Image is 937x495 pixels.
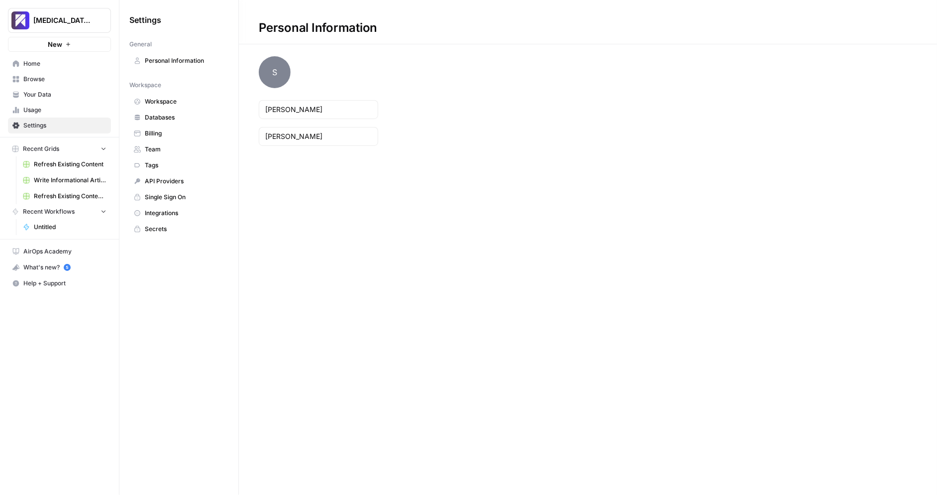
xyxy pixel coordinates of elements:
[8,141,111,156] button: Recent Grids
[129,205,228,221] a: Integrations
[129,157,228,173] a: Tags
[18,219,111,235] a: Untitled
[8,8,111,33] button: Workspace: Overjet - Test
[129,173,228,189] a: API Providers
[23,75,106,84] span: Browse
[145,193,224,202] span: Single Sign On
[239,20,397,36] div: Personal Information
[34,223,106,232] span: Untitled
[145,177,224,186] span: API Providers
[129,94,228,110] a: Workspace
[145,56,224,65] span: Personal Information
[129,40,152,49] span: General
[34,176,106,185] span: Write Informational Article
[8,37,111,52] button: New
[145,209,224,218] span: Integrations
[145,113,224,122] span: Databases
[11,11,29,29] img: Overjet - Test Logo
[8,71,111,87] a: Browse
[23,121,106,130] span: Settings
[18,156,111,172] a: Refresh Existing Content
[66,265,68,270] text: 5
[129,125,228,141] a: Billing
[48,39,62,49] span: New
[129,110,228,125] a: Databases
[129,53,228,69] a: Personal Information
[129,221,228,237] a: Secrets
[145,145,224,154] span: Team
[8,87,111,103] a: Your Data
[23,207,75,216] span: Recent Workflows
[34,160,106,169] span: Refresh Existing Content
[145,129,224,138] span: Billing
[18,188,111,204] a: Refresh Existing Content - Test 2
[145,97,224,106] span: Workspace
[23,90,106,99] span: Your Data
[8,204,111,219] button: Recent Workflows
[8,102,111,118] a: Usage
[259,56,291,88] span: S
[145,161,224,170] span: Tags
[8,118,111,133] a: Settings
[8,259,111,275] button: What's new? 5
[33,15,94,25] span: [MEDICAL_DATA] - Test
[23,59,106,68] span: Home
[8,275,111,291] button: Help + Support
[129,14,161,26] span: Settings
[8,244,111,259] a: AirOps Academy
[129,141,228,157] a: Team
[64,264,71,271] a: 5
[34,192,106,201] span: Refresh Existing Content - Test 2
[18,172,111,188] a: Write Informational Article
[23,247,106,256] span: AirOps Academy
[8,56,111,72] a: Home
[23,106,106,115] span: Usage
[129,189,228,205] a: Single Sign On
[8,260,110,275] div: What's new?
[145,225,224,234] span: Secrets
[23,144,59,153] span: Recent Grids
[129,81,161,90] span: Workspace
[23,279,106,288] span: Help + Support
